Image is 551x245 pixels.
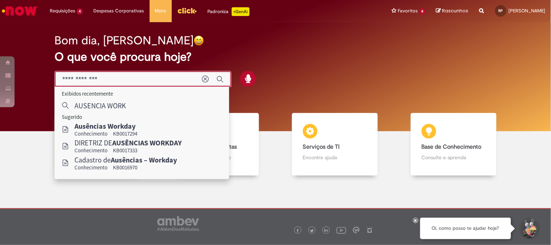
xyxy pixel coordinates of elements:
a: Tirar dúvidas Tirar dúvidas com Lupi Assist e Gen Ai [38,113,157,176]
b: Serviços de TI [303,143,340,150]
div: Padroniza [208,7,250,16]
span: Requisições [50,7,75,15]
span: Rascunhos [442,7,469,14]
img: logo_footer_twitter.png [310,229,314,233]
a: Serviços de TI Encontre ajuda [276,113,394,176]
img: click_logo_yellow_360x200.png [177,5,197,16]
p: Encontre ajuda [303,154,367,161]
span: 8 [419,8,425,15]
h2: O que você procura hoje? [54,51,496,63]
img: logo_footer_facebook.png [296,229,300,233]
a: Rascunhos [436,8,469,15]
button: Iniciar Conversa de Suporte [518,218,540,240]
span: Despesas Corporativas [94,7,144,15]
img: logo_footer_linkedin.png [324,229,328,233]
span: 4 [77,8,83,15]
span: More [155,7,166,15]
img: happy-face.png [194,35,204,46]
p: Consulte e aprenda [422,154,486,161]
h2: Bom dia, [PERSON_NAME] [54,34,194,47]
img: logo_footer_youtube.png [337,225,346,235]
div: Oi, como posso te ajudar hoje? [420,218,511,239]
a: Base de Conhecimento Consulte e aprenda [394,113,513,176]
b: Base de Conhecimento [422,143,482,150]
img: logo_footer_workplace.png [353,227,360,233]
img: logo_footer_ambev_rotulo_gray.png [157,216,199,231]
span: RP [499,8,503,13]
img: ServiceNow [1,4,38,18]
span: [PERSON_NAME] [509,8,546,14]
img: logo_footer_naosei.png [366,227,373,233]
span: Favoritos [398,7,418,15]
p: +GenAi [232,7,250,16]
